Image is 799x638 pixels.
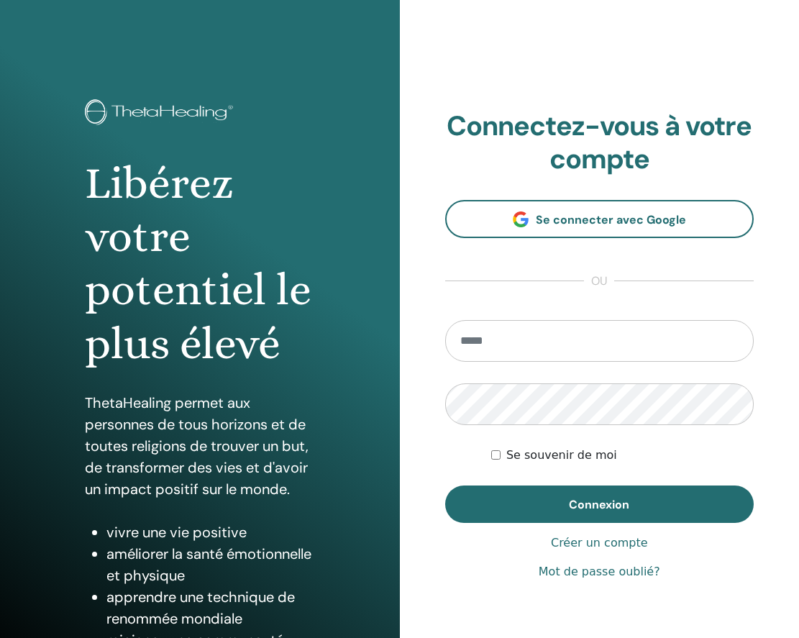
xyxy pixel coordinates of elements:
li: vivre une vie positive [106,521,315,543]
h2: Connectez-vous à votre compte [445,110,754,176]
li: apprendre une technique de renommée mondiale [106,586,315,629]
button: Connexion [445,486,754,523]
label: Se souvenir de moi [506,447,617,464]
span: ou [584,273,614,290]
span: Se connecter avec Google [536,212,686,227]
a: Créer un compte [551,534,648,552]
a: Se connecter avec Google [445,200,754,238]
h1: Libérez votre potentiel le plus élevé [85,157,315,371]
p: ThetaHealing permet aux personnes de tous horizons et de toutes religions de trouver un but, de t... [85,392,315,500]
a: Mot de passe oublié? [539,563,660,580]
span: Connexion [569,497,629,512]
div: Keep me authenticated indefinitely or until I manually logout [491,447,754,464]
li: améliorer la santé émotionnelle et physique [106,543,315,586]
